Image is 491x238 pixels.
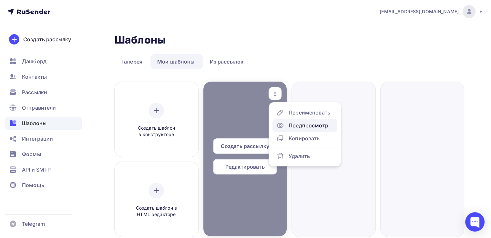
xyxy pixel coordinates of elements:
span: API и SMTP [22,166,51,174]
span: Дашборд [22,57,46,65]
a: Контакты [5,70,82,83]
span: Интеграции [22,135,53,143]
a: Дашборд [5,55,82,68]
div: Удалить [289,152,310,160]
span: Контакты [22,73,47,81]
a: Шаблоны [5,117,82,130]
span: Шаблоны [22,119,46,127]
span: Рассылки [22,88,47,96]
h2: Шаблоны [115,34,166,46]
a: Рассылки [5,86,82,99]
span: Создать рассылку [221,142,269,150]
div: Предпросмотр [289,122,328,129]
span: Формы [22,150,41,158]
span: Помощь [22,181,44,189]
span: Отправители [22,104,56,112]
span: Telegram [22,220,45,228]
div: Переименовать [289,109,330,116]
a: Мои шаблоны [150,54,202,69]
a: Галерея [115,54,149,69]
div: Создать рассылку [23,35,71,43]
a: [EMAIL_ADDRESS][DOMAIN_NAME] [380,5,483,18]
a: Отправители [5,101,82,114]
span: Создать шаблон в HTML редакторе [126,205,187,218]
span: Создать шаблон в конструкторе [126,125,187,138]
span: Редактировать [225,163,265,171]
span: [EMAIL_ADDRESS][DOMAIN_NAME] [380,8,459,15]
a: Из рассылок [203,54,251,69]
div: Копировать [289,134,320,142]
a: Формы [5,148,82,161]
